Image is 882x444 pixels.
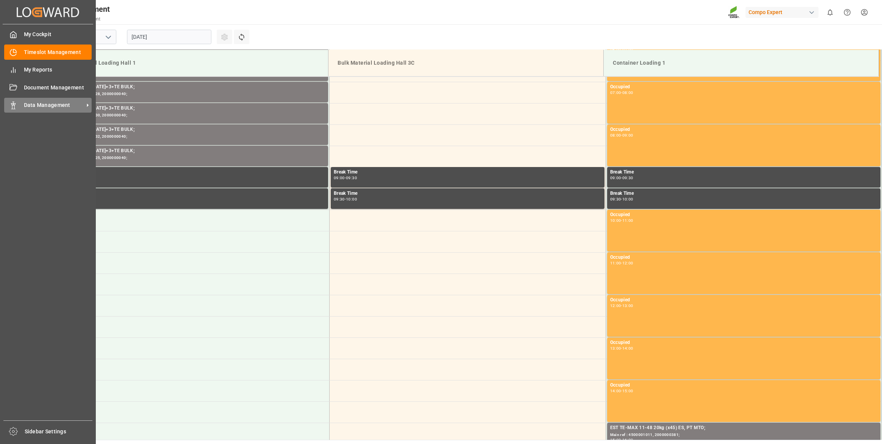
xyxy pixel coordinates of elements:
[334,169,601,176] div: Break Time
[621,261,622,265] div: -
[621,389,622,393] div: -
[57,91,325,97] div: Main ref : 4500000228, 2000000040;
[610,91,621,94] div: 07:00
[610,347,621,350] div: 13:00
[610,339,878,347] div: Occupied
[621,347,622,350] div: -
[57,112,325,119] div: Main ref : 4500000230, 2000000040;
[622,197,633,201] div: 10:00
[57,105,325,112] div: NTC PREMIUM [DATE]+3+TE BULK;
[127,30,211,44] input: DD.MM.YYYY
[57,190,325,197] div: Break Time
[622,304,633,307] div: 13:00
[57,147,325,155] div: NTC PREMIUM [DATE]+3+TE BULK;
[610,424,878,432] div: EST TE-MAX 11-48 20kg (x45) ES, PT MTO;
[621,176,622,180] div: -
[57,134,325,140] div: Main ref : 4500000232, 2000000040;
[346,176,357,180] div: 09:30
[24,84,92,92] span: Document Management
[334,190,601,197] div: Break Time
[621,219,622,222] div: -
[621,197,622,201] div: -
[24,66,92,74] span: My Reports
[621,438,622,442] div: -
[622,389,633,393] div: 15:00
[622,219,633,222] div: 11:00
[334,197,345,201] div: 09:30
[728,6,740,19] img: Screenshot%202023-09-29%20at%2010.02.21.png_1712312052.png
[622,347,633,350] div: 14:00
[622,438,633,442] div: 16:00
[610,56,872,70] div: Container Loading 1
[610,304,621,307] div: 12:00
[25,428,93,436] span: Sidebar Settings
[335,56,597,70] div: Bulk Material Loading Hall 3C
[610,126,878,134] div: Occupied
[57,169,325,176] div: Break Time
[59,56,322,70] div: Bulk Material Loading Hall 1
[622,91,633,94] div: 08:00
[610,190,878,197] div: Break Time
[610,176,621,180] div: 09:00
[24,30,92,38] span: My Cockpit
[57,126,325,134] div: NTC PREMIUM [DATE]+3+TE BULK;
[621,91,622,94] div: -
[610,296,878,304] div: Occupied
[610,382,878,389] div: Occupied
[621,304,622,307] div: -
[57,83,325,91] div: NTC PREMIUM [DATE]+3+TE BULK;
[610,438,621,442] div: 15:00
[610,83,878,91] div: Occupied
[610,169,878,176] div: Break Time
[24,48,92,56] span: Timeslot Management
[746,5,822,19] button: Compo Expert
[610,211,878,219] div: Occupied
[622,134,633,137] div: 09:00
[621,134,622,137] div: -
[610,219,621,222] div: 10:00
[57,155,325,161] div: Main ref : 4500000225, 2000000040;
[102,31,114,43] button: open menu
[610,389,621,393] div: 14:00
[622,176,633,180] div: 09:30
[346,197,357,201] div: 10:00
[839,4,856,21] button: Help Center
[610,432,878,438] div: Main ref : 4500001011, 2000000381;
[24,101,84,109] span: Data Management
[622,261,633,265] div: 12:00
[345,197,346,201] div: -
[610,134,621,137] div: 08:00
[4,45,92,59] a: Timeslot Management
[822,4,839,21] button: show 0 new notifications
[610,197,621,201] div: 09:30
[610,254,878,261] div: Occupied
[746,7,819,18] div: Compo Expert
[610,261,621,265] div: 11:00
[334,176,345,180] div: 09:00
[4,27,92,42] a: My Cockpit
[345,176,346,180] div: -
